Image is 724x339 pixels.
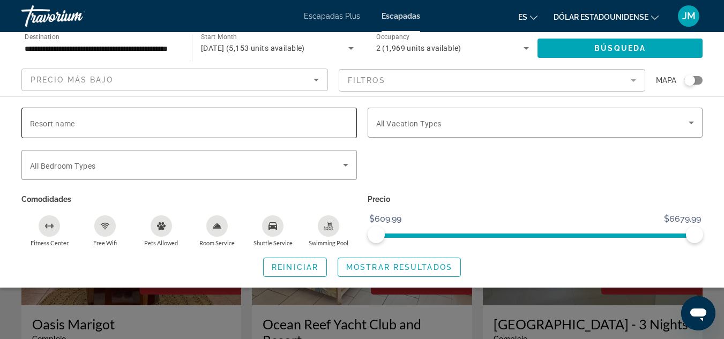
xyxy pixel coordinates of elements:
p: Comodidades [21,192,357,207]
font: JM [682,10,696,21]
iframe: Botón para iniciar la ventana de mensajería [681,296,715,330]
span: Mapa [656,73,676,88]
font: Dólar estadounidense [554,13,648,21]
button: Mostrar resultados [338,258,461,277]
button: Pets Allowed [133,215,189,247]
span: Start Month [201,33,237,41]
mat-select: Sort by [31,73,319,86]
button: Swimming Pool [301,215,356,247]
span: $609.99 [368,211,403,227]
a: Escapadas [382,12,420,20]
span: Mostrar resultados [346,263,452,272]
span: 2 (1,969 units available) [376,44,461,52]
span: ngx-slider [368,226,385,243]
ngx-slider: ngx-slider [368,233,703,236]
button: Room Service [189,215,245,247]
span: Fitness Center [31,239,69,246]
button: Fitness Center [21,215,77,247]
span: [DATE] (5,153 units available) [201,44,305,52]
span: Resort name [30,119,75,128]
span: ngx-slider-max [686,226,703,243]
button: Filter [339,69,645,92]
span: All Vacation Types [376,119,442,128]
span: Búsqueda [594,44,646,52]
a: Travorium [21,2,129,30]
button: Reiniciar [263,258,327,277]
p: Precio [368,192,703,207]
span: Destination [25,33,59,40]
span: Room Service [199,239,235,246]
font: es [518,13,527,21]
a: Escapadas Plus [304,12,360,20]
button: Cambiar moneda [554,9,659,25]
span: Occupancy [376,33,410,41]
span: Pets Allowed [144,239,178,246]
span: Free Wifi [93,239,117,246]
span: All Bedroom Types [30,162,95,170]
button: Búsqueda [538,39,703,58]
button: Menú de usuario [675,5,703,27]
span: Reiniciar [272,263,318,272]
span: Swimming Pool [309,239,348,246]
button: Cambiar idioma [518,9,538,25]
span: $6679.99 [662,211,703,227]
button: Shuttle Service [245,215,301,247]
span: Precio más bajo [31,76,114,84]
button: Free Wifi [77,215,133,247]
span: Shuttle Service [253,239,293,246]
